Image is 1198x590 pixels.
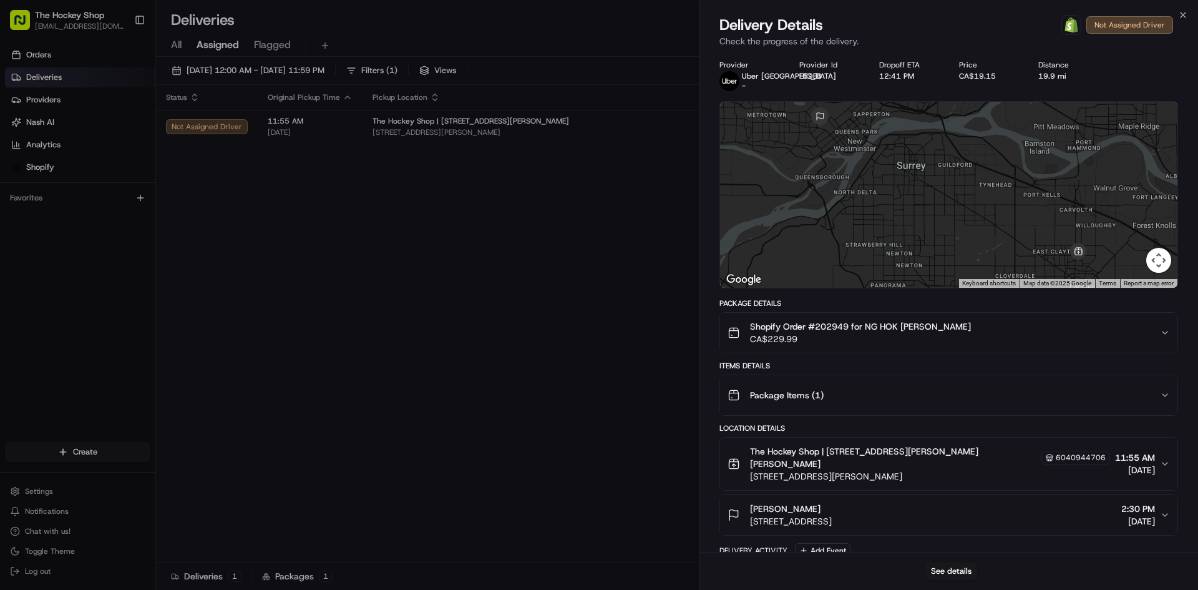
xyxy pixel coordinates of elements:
[925,563,977,580] button: See details
[750,389,824,401] span: Package Items ( 1 )
[962,279,1016,288] button: Keyboard shortcuts
[719,35,1178,47] p: Check the progress of the delivery.
[1056,453,1106,463] span: 6040944706
[799,60,859,70] div: Provider Id
[720,438,1177,490] button: The Hockey Shop | [STREET_ADDRESS][PERSON_NAME] [PERSON_NAME]6040944706[STREET_ADDRESS][PERSON_NA...
[1146,248,1171,273] button: Map camera controls
[1099,280,1116,287] a: Terms (opens in new tab)
[1121,503,1155,515] span: 2:30 PM
[719,361,1178,371] div: Items Details
[750,333,971,345] span: CA$229.99
[750,470,1110,483] span: [STREET_ADDRESS][PERSON_NAME]
[124,212,151,221] span: Pylon
[1038,71,1098,81] div: 19.9 mi
[750,515,832,528] span: [STREET_ADDRESS]
[105,182,115,192] div: 💻
[42,132,158,142] div: We're available if you need us!
[1061,15,1081,35] a: Shopify
[719,60,779,70] div: Provider
[750,320,971,333] span: Shopify Order #202949 for NG HOK [PERSON_NAME]
[879,60,939,70] div: Dropoff ETA
[1124,280,1174,287] a: Report a map error
[719,423,1178,433] div: Location Details
[12,119,35,142] img: 1736555255976-a54dd68f-1ca7-489b-9aae-adbdc363a1c4
[118,181,200,194] span: API Documentation
[742,81,746,91] span: -
[750,503,821,515] span: [PERSON_NAME]
[719,15,823,35] span: Delivery Details
[723,272,764,288] img: Google
[795,543,850,558] button: Add Event
[742,71,836,81] span: Uber [GEOGRAPHIC_DATA]
[32,81,206,94] input: Clear
[88,211,151,221] a: Powered byPylon
[1115,451,1155,464] span: 11:55 AM
[1115,464,1155,476] span: [DATE]
[7,176,100,199] a: 📗Knowledge Base
[12,50,227,70] p: Welcome 👋
[750,445,1039,470] span: The Hockey Shop | [STREET_ADDRESS][PERSON_NAME] [PERSON_NAME]
[12,182,22,192] div: 📗
[799,71,822,81] button: E59E6
[879,71,939,81] div: 12:41 PM
[25,181,95,194] span: Knowledge Base
[959,60,1019,70] div: Price
[100,176,205,199] a: 💻API Documentation
[720,495,1177,535] button: [PERSON_NAME][STREET_ADDRESS]2:30 PM[DATE]
[1064,17,1079,32] img: Shopify
[12,12,37,37] img: Nash
[42,119,205,132] div: Start new chat
[1121,515,1155,528] span: [DATE]
[719,71,739,91] img: uber-new-logo.jpeg
[723,272,764,288] a: Open this area in Google Maps (opens a new window)
[720,313,1177,353] button: Shopify Order #202949 for NG HOK [PERSON_NAME]CA$229.99
[720,375,1177,415] button: Package Items (1)
[212,123,227,138] button: Start new chat
[719,546,787,556] div: Delivery Activity
[719,298,1178,308] div: Package Details
[1038,60,1098,70] div: Distance
[959,71,1019,81] div: CA$19.15
[1023,280,1091,287] span: Map data ©2025 Google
